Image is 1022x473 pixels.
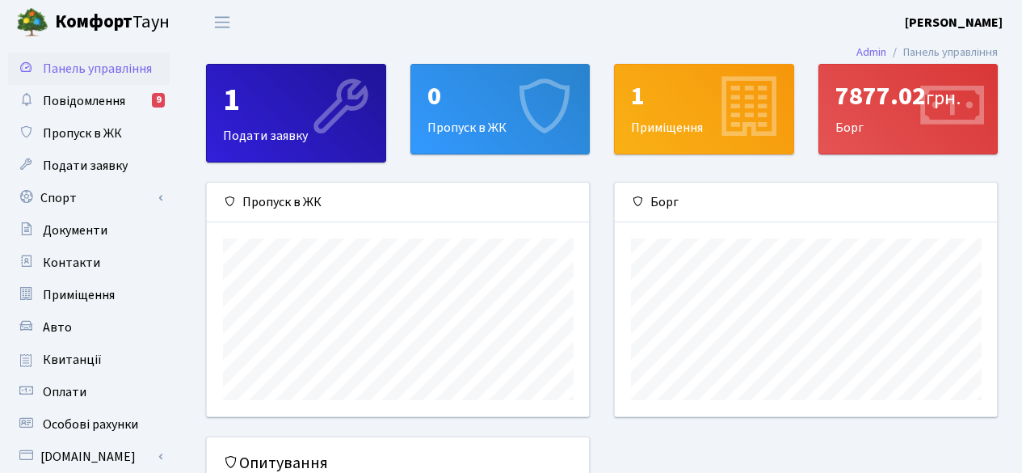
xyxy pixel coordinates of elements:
[43,60,152,78] span: Панель управління
[8,279,170,311] a: Приміщення
[8,85,170,117] a: Повідомлення9
[8,182,170,214] a: Спорт
[202,9,242,36] button: Переключити навігацію
[8,376,170,408] a: Оплати
[8,311,170,344] a: Авто
[43,222,107,239] span: Документи
[8,441,170,473] a: [DOMAIN_NAME]
[614,64,794,154] a: 1Приміщення
[152,93,165,108] div: 9
[206,64,386,163] a: 1Подати заявку
[207,65,385,162] div: Подати заявку
[8,344,170,376] a: Квитанції
[43,157,128,175] span: Подати заявку
[410,64,591,154] a: 0Пропуск в ЖК
[905,13,1003,32] a: [PERSON_NAME]
[819,65,998,154] div: Борг
[631,81,777,112] div: 1
[8,247,170,279] a: Контакти
[411,65,590,154] div: Пропуск в ЖК
[8,53,170,85] a: Панель управління
[832,36,1022,70] nav: breadcrumb
[43,254,100,272] span: Контакти
[43,319,72,336] span: Авто
[43,416,138,433] span: Особові рахунки
[16,6,48,39] img: logo.png
[427,81,574,112] div: 0
[856,44,886,61] a: Admin
[43,286,115,304] span: Приміщення
[43,125,122,142] span: Пропуск в ЖК
[223,81,369,120] div: 1
[8,117,170,150] a: Пропуск в ЖК
[905,14,1003,32] b: [PERSON_NAME]
[43,383,86,401] span: Оплати
[8,214,170,247] a: Документи
[8,150,170,182] a: Подати заявку
[223,454,573,473] h5: Опитування
[8,408,170,441] a: Особові рахунки
[55,9,170,36] span: Таун
[207,183,589,222] div: Пропуск в ЖК
[615,65,793,154] div: Приміщення
[835,81,982,112] div: 7877.02
[43,351,102,369] span: Квитанції
[615,183,997,222] div: Борг
[55,9,132,35] b: Комфорт
[43,92,125,110] span: Повідомлення
[886,44,998,61] li: Панель управління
